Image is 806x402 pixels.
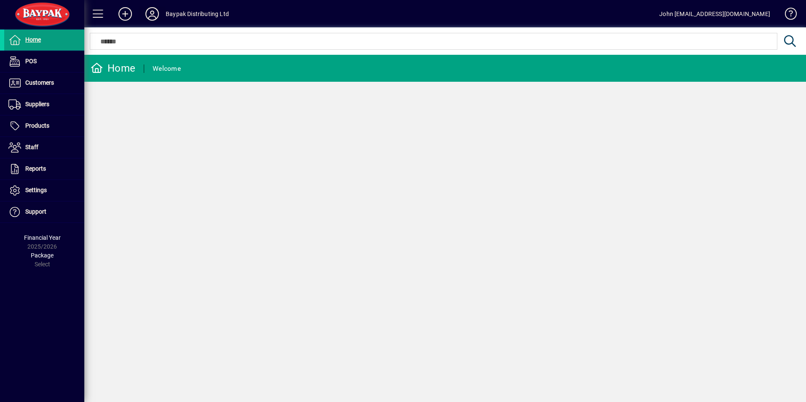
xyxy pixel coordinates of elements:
[4,51,84,72] a: POS
[4,115,84,137] a: Products
[25,165,46,172] span: Reports
[25,79,54,86] span: Customers
[25,122,49,129] span: Products
[4,137,84,158] a: Staff
[31,252,54,259] span: Package
[779,2,795,29] a: Knowledge Base
[25,36,41,43] span: Home
[166,7,229,21] div: Baypak Distributing Ltd
[4,94,84,115] a: Suppliers
[659,7,770,21] div: John [EMAIL_ADDRESS][DOMAIN_NAME]
[25,208,46,215] span: Support
[24,234,61,241] span: Financial Year
[139,6,166,21] button: Profile
[91,62,135,75] div: Home
[4,201,84,222] a: Support
[4,180,84,201] a: Settings
[4,72,84,94] a: Customers
[112,6,139,21] button: Add
[4,158,84,180] a: Reports
[25,58,37,64] span: POS
[25,144,38,150] span: Staff
[25,101,49,107] span: Suppliers
[25,187,47,193] span: Settings
[153,62,181,75] div: Welcome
